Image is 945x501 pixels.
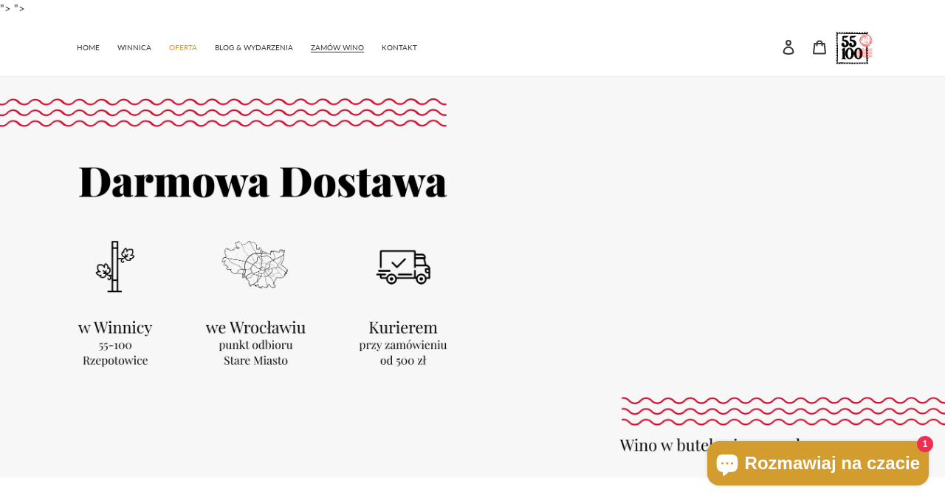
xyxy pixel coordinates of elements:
[169,43,197,52] span: OFERTA
[69,35,107,57] a: HOME
[311,43,364,52] span: ZAMÓW WINO
[110,35,159,57] a: WINNICA
[77,43,100,52] span: HOME
[117,43,151,52] span: WINNICA
[215,43,293,52] span: BLOG & WYDARZENIA
[382,43,417,52] span: KONTAKT
[374,35,425,57] a: KONTAKT
[162,35,205,57] a: OFERTA
[703,441,933,489] inbox-online-store-chat: Czat w sklepie online Shopify
[303,35,371,57] a: ZAMÓW WINO
[207,35,300,57] a: BLOG & WYDARZENIA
